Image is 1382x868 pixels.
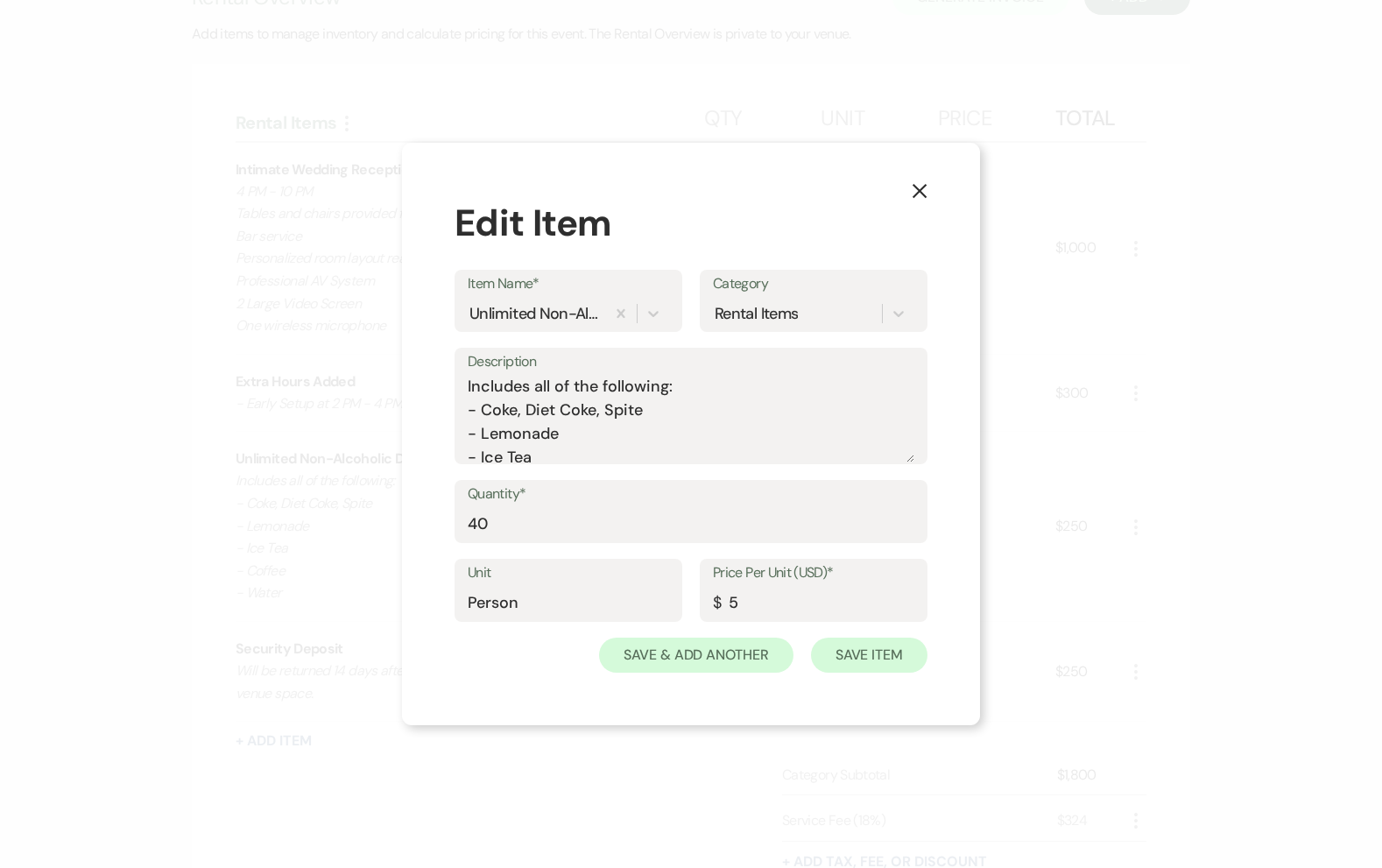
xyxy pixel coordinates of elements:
[468,561,669,586] label: Unit
[713,272,914,297] label: Category
[468,349,914,375] label: Description
[455,195,927,251] div: Edit Item
[713,561,914,586] label: Price Per Unit (USD)*
[468,375,914,462] textarea: Includes all of the following: - Coke, Diet Coke, Spite - Lemonade - Ice Tea - Coffee - Water
[468,272,669,297] label: Item Name*
[811,638,927,673] button: Save Item
[468,482,914,507] label: Quantity*
[599,638,793,673] button: Save & Add Another
[713,591,721,615] div: $
[715,302,798,326] div: Rental Items
[469,302,600,326] div: Unlimited Non-Alcoholic Drinks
